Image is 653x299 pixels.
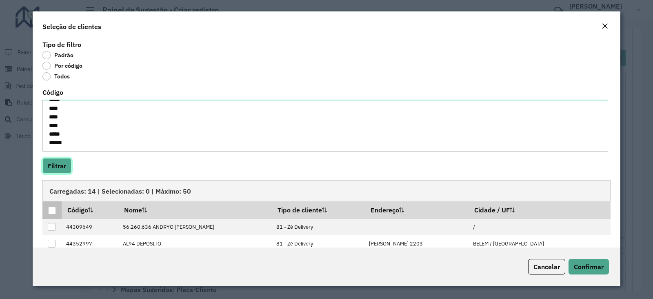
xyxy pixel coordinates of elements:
[365,201,469,219] th: Endereço
[42,87,63,97] label: Código
[272,201,365,219] th: Tipo de cliente
[42,51,73,59] label: Padrão
[42,62,82,70] label: Por código
[118,235,272,252] td: AL94 DEPOSITO
[602,23,608,29] em: Fechar
[42,180,611,201] div: Carregadas: 14 | Selecionadas: 0 | Máximo: 50
[533,263,560,271] span: Cancelar
[272,219,365,236] td: 81 - Zé Delivery
[528,259,565,274] button: Cancelar
[42,72,70,80] label: Todos
[574,263,604,271] span: Confirmar
[118,201,272,219] th: Nome
[42,22,101,31] h4: Seleção de clientes
[62,219,118,236] td: 44309649
[569,259,609,274] button: Confirmar
[118,219,272,236] td: 56.260.636 ANDRYO [PERSON_NAME]
[62,201,118,219] th: Código
[62,235,118,252] td: 44352997
[469,235,611,252] td: BELEM / [GEOGRAPHIC_DATA]
[599,21,611,32] button: Close
[469,201,611,219] th: Cidade / UF
[42,158,71,174] button: Filtrar
[42,40,81,49] label: Tipo de filtro
[272,235,365,252] td: 81 - Zé Delivery
[365,235,469,252] td: [PERSON_NAME] 2203
[469,219,611,236] td: /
